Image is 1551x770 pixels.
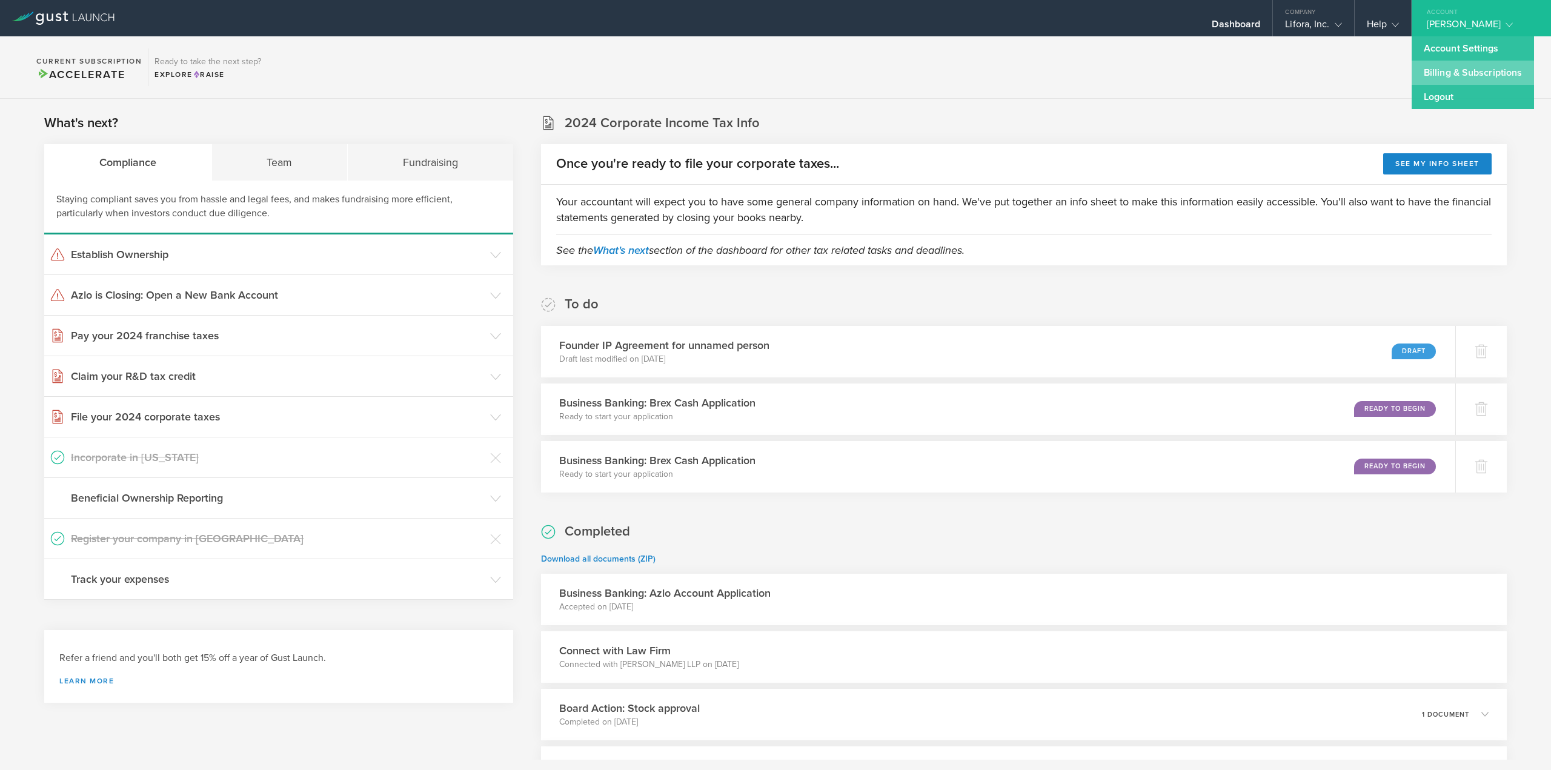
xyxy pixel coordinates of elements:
[1212,18,1260,36] div: Dashboard
[71,490,484,506] h3: Beneficial Ownership Reporting
[559,353,769,365] p: Draft last modified on [DATE]
[565,523,630,540] h2: Completed
[559,700,700,716] h3: Board Action: Stock approval
[36,58,142,65] h2: Current Subscription
[71,450,484,465] h3: Incorporate in [US_STATE]
[59,677,498,685] a: Learn more
[71,531,484,546] h3: Register your company in [GEOGRAPHIC_DATA]
[559,659,739,671] p: Connected with [PERSON_NAME] LLP on [DATE]
[541,383,1455,435] div: Business Banking: Brex Cash ApplicationReady to start your applicationReady to Begin
[71,328,484,344] h3: Pay your 2024 franchise taxes
[71,571,484,587] h3: Track your expenses
[541,441,1455,493] div: Business Banking: Brex Cash ApplicationReady to start your applicationReady to Begin
[71,247,484,262] h3: Establish Ownership
[44,144,212,181] div: Compliance
[556,155,839,173] h2: Once you're ready to file your corporate taxes...
[1285,18,1341,36] div: Lifora, Inc.
[154,58,261,66] h3: Ready to take the next step?
[559,395,756,411] h3: Business Banking: Brex Cash Application
[1383,153,1492,174] button: See my info sheet
[559,585,771,601] h3: Business Banking: Azlo Account Application
[1367,18,1399,36] div: Help
[559,411,756,423] p: Ready to start your application
[559,337,769,353] h3: Founder IP Agreement for unnamed person
[556,194,1492,225] p: Your accountant will expect you to have some general company information on hand. We've put toget...
[148,48,267,86] div: Ready to take the next step?ExploreRaise
[559,643,739,659] h3: Connect with Law Firm
[559,716,700,728] p: Completed on [DATE]
[348,144,513,181] div: Fundraising
[541,326,1455,377] div: Founder IP Agreement for unnamed personDraft last modified on [DATE]Draft
[565,115,760,132] h2: 2024 Corporate Income Tax Info
[71,287,484,303] h3: Azlo is Closing: Open a New Bank Account
[1427,18,1530,36] div: [PERSON_NAME]
[541,554,656,564] a: Download all documents (ZIP)
[565,296,599,313] h2: To do
[1354,459,1436,474] div: Ready to Begin
[559,601,771,613] p: Accepted on [DATE]
[44,181,513,234] div: Staying compliant saves you from hassle and legal fees, and makes fundraising more efficient, par...
[1392,344,1436,359] div: Draft
[193,70,225,79] span: Raise
[556,244,965,257] em: See the section of the dashboard for other tax related tasks and deadlines.
[1490,712,1551,770] iframe: Chat Widget
[1354,401,1436,417] div: Ready to Begin
[59,651,498,665] h3: Refer a friend and you'll both get 15% off a year of Gust Launch.
[154,69,261,80] div: Explore
[44,115,118,132] h2: What's next?
[559,453,756,468] h3: Business Banking: Brex Cash Application
[212,144,348,181] div: Team
[1422,711,1469,718] p: 1 document
[559,468,756,480] p: Ready to start your application
[71,409,484,425] h3: File your 2024 corporate taxes
[593,244,649,257] a: What's next
[36,68,125,81] span: Accelerate
[71,368,484,384] h3: Claim your R&D tax credit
